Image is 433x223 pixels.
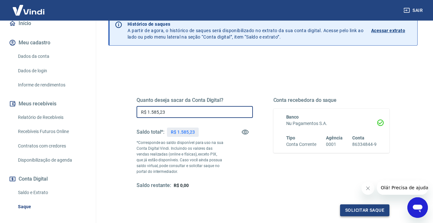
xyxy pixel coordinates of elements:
h6: 86334844-9 [352,141,377,148]
h5: Conta recebedora do saque [273,97,390,103]
span: Conta [352,135,364,140]
span: R$ 0,00 [174,183,189,188]
p: R$ 1.585,23 [171,129,195,136]
p: Acessar extrato [371,27,405,34]
button: Sair [402,4,425,16]
a: Dados de login [15,64,88,77]
a: Saldo e Extrato [15,186,88,199]
a: Saque [15,200,88,213]
a: Início [8,16,88,31]
a: Recebíveis Futuros Online [15,125,88,138]
a: Relatório de Recebíveis [15,111,88,124]
h6: Nu Pagamentos S.A. [286,120,377,127]
p: *Corresponde ao saldo disponível para uso na sua Conta Digital Vindi. Incluindo os valores das ve... [137,140,224,174]
span: Olá! Precisa de ajuda? [4,4,54,10]
iframe: Fechar mensagem [362,182,374,195]
a: Contratos com credores [15,139,88,153]
p: A partir de agora, o histórico de saques será disponibilizado no extrato da sua conta digital. Ac... [128,21,363,40]
a: Informe de rendimentos [15,78,88,92]
span: Tipo [286,135,296,140]
a: Acessar extrato [371,21,412,40]
h5: Quanto deseja sacar da Conta Digital? [137,97,253,103]
h5: Saldo restante: [137,182,171,189]
span: Banco [286,114,299,120]
a: Disponibilização de agenda [15,154,88,167]
h6: 0001 [326,141,343,148]
iframe: Botão para abrir a janela de mensagens [407,197,428,218]
iframe: Mensagem da empresa [377,181,428,195]
img: Vindi [8,0,49,20]
button: Meu cadastro [8,36,88,50]
a: Dados da conta [15,50,88,63]
h6: Conta Corrente [286,141,316,148]
button: Meus recebíveis [8,97,88,111]
h5: Saldo total*: [137,129,164,135]
button: Solicitar saque [340,204,389,216]
span: Agência [326,135,343,140]
button: Conta Digital [8,172,88,186]
p: Histórico de saques [128,21,363,27]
